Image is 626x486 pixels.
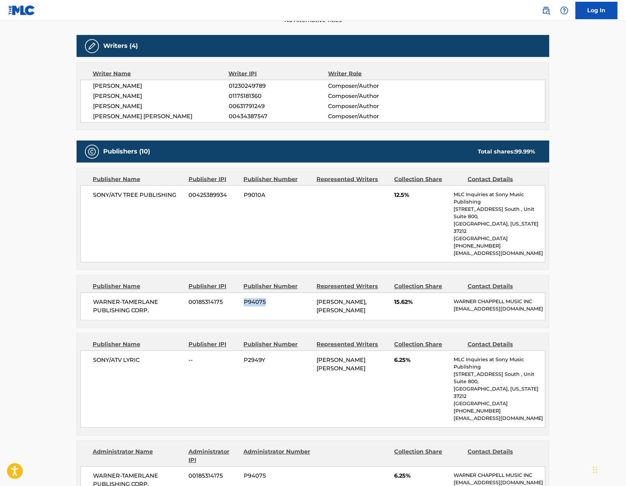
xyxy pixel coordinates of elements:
p: [STREET_ADDRESS] South , Unit Suite 800, [454,371,545,386]
span: [PERSON_NAME] [93,92,229,100]
span: 12.5% [394,191,449,199]
div: Help [557,3,571,17]
p: MLC Inquiries at Sony Music Publishing [454,356,545,371]
span: [PERSON_NAME] [PERSON_NAME] [317,357,366,372]
p: [GEOGRAPHIC_DATA], [US_STATE] 37212 [454,220,545,235]
p: MLC Inquiries at Sony Music Publishing [454,191,545,206]
p: [PHONE_NUMBER] [454,408,545,415]
span: SONY/ATV LYRIC [93,356,184,365]
span: 00434387547 [229,112,328,121]
div: Contact Details [468,283,535,291]
div: Administrator Number [243,448,311,465]
span: Composer/Author [328,102,419,110]
span: 6.25% [394,356,449,365]
div: Contact Details [468,175,535,184]
div: Collection Share [394,341,462,349]
span: 00185314175 [189,298,239,307]
p: [GEOGRAPHIC_DATA], [US_STATE] 37212 [454,386,545,400]
span: Composer/Author [328,112,419,121]
span: [PERSON_NAME] [PERSON_NAME] [93,112,229,121]
h5: Publishers (10) [103,148,150,156]
p: WARNER CHAPPELL MUSIC INC [454,472,545,479]
img: MLC Logo [8,5,35,15]
a: Public Search [539,3,553,17]
div: Collection Share [394,175,462,184]
p: [EMAIL_ADDRESS][DOMAIN_NAME] [454,415,545,422]
p: WARNER CHAPPELL MUSIC INC [454,298,545,306]
div: Administrator Name [93,448,183,465]
p: [EMAIL_ADDRESS][DOMAIN_NAME] [454,250,545,257]
img: help [560,6,569,15]
div: Contact Details [468,341,535,349]
div: Represented Writers [317,175,389,184]
span: Composer/Author [328,82,419,90]
span: 01175181360 [229,92,328,100]
p: [GEOGRAPHIC_DATA] [454,400,545,408]
div: Publisher Name [93,283,183,291]
a: Log In [576,2,618,19]
div: Writer Name [93,70,229,78]
p: [PHONE_NUMBER] [454,242,545,250]
div: Publisher Name [93,341,183,349]
span: 00425389934 [189,191,239,199]
p: [STREET_ADDRESS] South , Unit Suite 800, [454,206,545,220]
span: 6.25% [394,472,449,480]
span: Composer/Author [328,92,419,100]
span: 01230249789 [229,82,328,90]
span: P2949Y [244,356,312,365]
img: search [542,6,550,15]
div: Administrator IPI [188,448,238,465]
div: Contact Details [468,448,535,465]
span: SONY/ATV TREE PUBLISHING [93,191,184,199]
div: Publisher Number [243,283,311,291]
div: Publisher Name [93,175,183,184]
div: Total shares: [478,148,535,156]
span: 00185314175 [189,472,239,480]
div: Writer IPI [229,70,328,78]
div: Publisher IPI [188,283,238,291]
span: 00631791249 [229,102,328,110]
span: [PERSON_NAME], [PERSON_NAME] [317,299,367,314]
div: Collection Share [394,448,462,465]
div: Drag [593,459,597,480]
div: Collection Share [394,283,462,291]
span: P94075 [244,298,312,307]
div: Represented Writers [317,341,389,349]
div: Writer Role [328,70,419,78]
iframe: Chat Widget [591,452,626,486]
div: Publisher Number [243,175,311,184]
img: Writers [88,42,96,50]
span: -- [189,356,239,365]
div: Publisher IPI [188,175,238,184]
div: Represented Writers [317,283,389,291]
span: P9010A [244,191,312,199]
h5: Writers (4) [103,42,138,50]
img: Publishers [88,148,96,156]
span: [PERSON_NAME] [93,82,229,90]
p: [GEOGRAPHIC_DATA] [454,235,545,242]
span: WARNER-TAMERLANE PUBLISHING CORP. [93,298,184,315]
span: 15.62% [394,298,449,307]
span: 99.99 % [515,148,535,155]
div: Publisher Number [243,341,311,349]
div: Publisher IPI [188,341,238,349]
span: P94075 [244,472,312,480]
span: [PERSON_NAME] [93,102,229,110]
p: [EMAIL_ADDRESS][DOMAIN_NAME] [454,306,545,313]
